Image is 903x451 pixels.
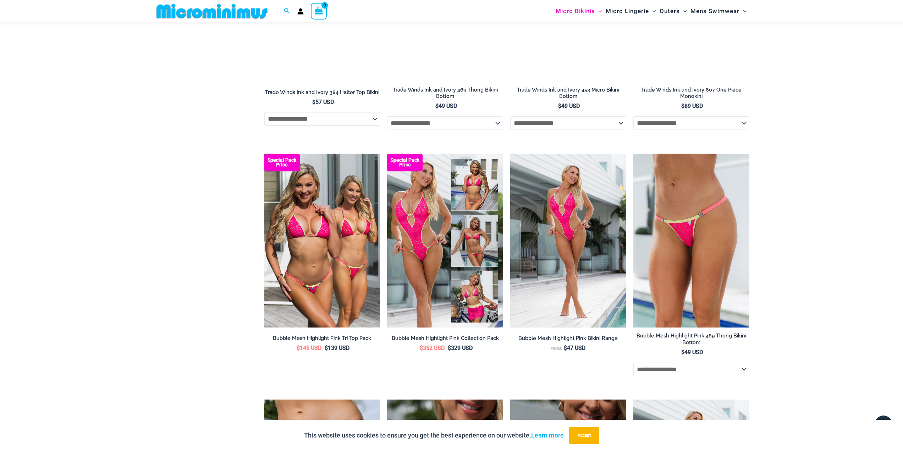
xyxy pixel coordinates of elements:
a: Account icon link [297,8,304,15]
span: Mens Swimwear [690,2,739,20]
bdi: 57 USD [312,99,334,105]
h2: Trade Winds Ink and Ivory 384 Halter Top Bikini [264,89,380,96]
span: Menu Toggle [739,2,747,20]
a: Mens SwimwearMenu ToggleMenu Toggle [689,2,748,20]
span: $ [420,345,423,351]
a: Bubble Mesh Highlight Pink 819 One Piece 01Bubble Mesh Highlight Pink 819 One Piece 03Bubble Mesh... [510,154,626,328]
a: Micro BikinisMenu ToggleMenu Toggle [554,2,604,20]
bdi: 49 USD [681,349,703,356]
span: $ [435,103,439,109]
h2: Bubble Mesh Highlight Pink 469 Thong Bikini Bottom [633,332,749,346]
bdi: 329 USD [448,345,473,351]
span: $ [448,345,451,351]
a: Search icon link [284,7,290,16]
span: $ [681,349,684,356]
bdi: 89 USD [681,103,703,109]
span: From: [551,346,562,351]
a: Collection Pack F Collection Pack BCollection Pack B [387,154,503,328]
b: Special Pack Price [387,158,423,167]
nav: Site Navigation [553,1,750,21]
span: $ [681,103,684,109]
span: Outers [660,2,680,20]
bdi: 145 USD [297,345,321,351]
bdi: 352 USD [420,345,445,351]
h2: Bubble Mesh Highlight Pink Bikini Range [510,335,626,342]
a: OutersMenu ToggleMenu Toggle [658,2,689,20]
img: Tri Top Pack F [264,154,380,328]
a: Tri Top Pack F Tri Top Pack BTri Top Pack B [264,154,380,328]
a: Learn more [531,431,564,439]
bdi: 47 USD [564,345,585,351]
button: Accept [569,427,599,444]
span: Menu Toggle [649,2,656,20]
bdi: 139 USD [325,345,349,351]
a: Trade Winds Ink and Ivory 384 Halter Top Bikini [264,89,380,98]
h2: Trade Winds Ink and Ivory 453 Micro Bikini Bottom [510,87,626,100]
a: Bubble Mesh Highlight Pink 469 Thong Bikini Bottom [633,332,749,348]
a: Bubble Mesh Highlight Pink Bikini Range [510,335,626,344]
span: Micro Bikinis [556,2,595,20]
p: This website uses cookies to ensure you get the best experience on our website. [304,430,564,441]
span: $ [312,99,315,105]
a: View Shopping Cart, empty [311,3,327,19]
span: Micro Lingerie [606,2,649,20]
h2: Trade Winds Ink and Ivory 807 One Piece Monokini [633,87,749,100]
a: Bubble Mesh Highlight Pink 469 Thong 01Bubble Mesh Highlight Pink 469 Thong 02Bubble Mesh Highlig... [633,154,749,328]
b: Special Pack Price [264,158,300,167]
img: Bubble Mesh Highlight Pink 469 Thong 01 [633,154,749,328]
img: Collection Pack F [387,154,503,328]
a: Bubble Mesh Highlight Pink Collection Pack [387,335,503,344]
span: $ [297,345,300,351]
span: $ [558,103,561,109]
bdi: 49 USD [558,103,580,109]
span: Menu Toggle [595,2,602,20]
a: Trade Winds Ink and Ivory 453 Micro Bikini Bottom [510,87,626,103]
h2: Trade Winds Ink and Ivory 469 Thong Bikini Bottom [387,87,503,100]
img: Bubble Mesh Highlight Pink 819 One Piece 03 [510,154,626,328]
a: Trade Winds Ink and Ivory 469 Thong Bikini Bottom [387,87,503,103]
bdi: 49 USD [435,103,457,109]
a: Micro LingerieMenu ToggleMenu Toggle [604,2,658,20]
h2: Bubble Mesh Highlight Pink Tri Top Pack [264,335,380,342]
a: Bubble Mesh Highlight Pink Tri Top Pack [264,335,380,344]
span: Menu Toggle [680,2,687,20]
img: MM SHOP LOGO FLAT [154,3,270,19]
span: $ [564,345,567,351]
span: $ [325,345,328,351]
h2: Bubble Mesh Highlight Pink Collection Pack [387,335,503,342]
a: Trade Winds Ink and Ivory 807 One Piece Monokini [633,87,749,103]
